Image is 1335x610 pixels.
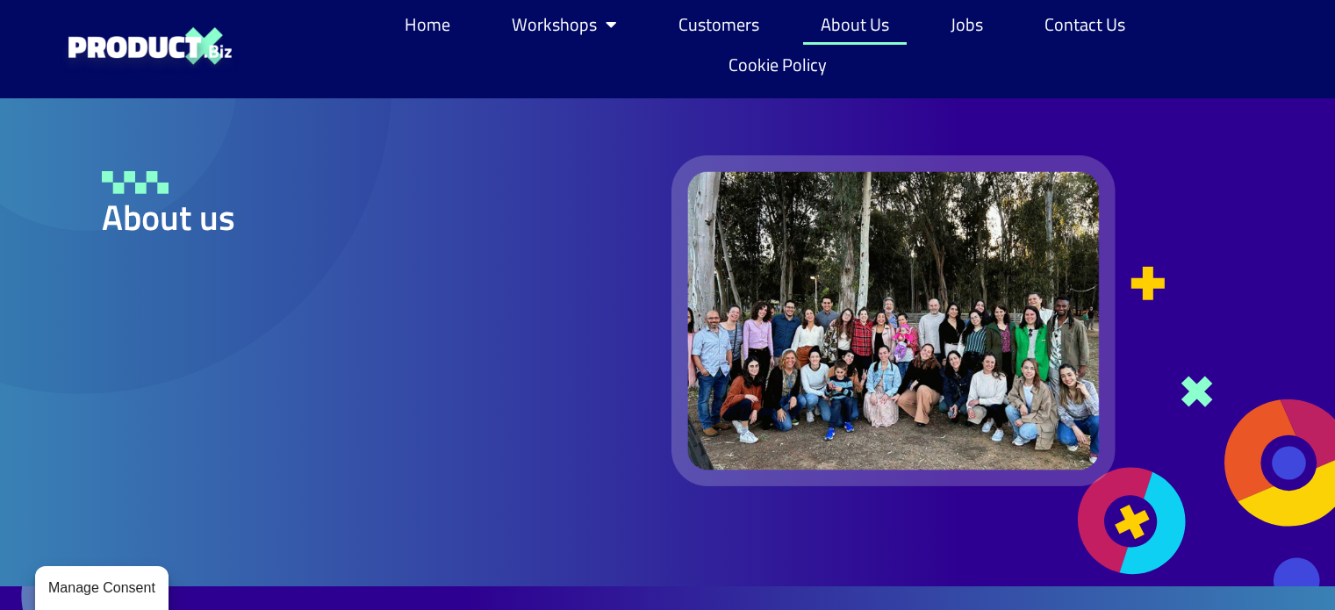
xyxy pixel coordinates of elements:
[711,45,844,85] a: Cookie Policy
[35,566,169,610] button: Manage Consent
[1027,4,1143,45] a: Contact Us
[803,4,907,45] a: About Us
[933,4,1001,45] a: Jobs
[372,4,1171,85] nav: Menu
[387,4,468,45] a: Home
[661,4,777,45] a: Customers
[494,4,635,45] a: Workshops
[102,200,594,235] h2: About us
